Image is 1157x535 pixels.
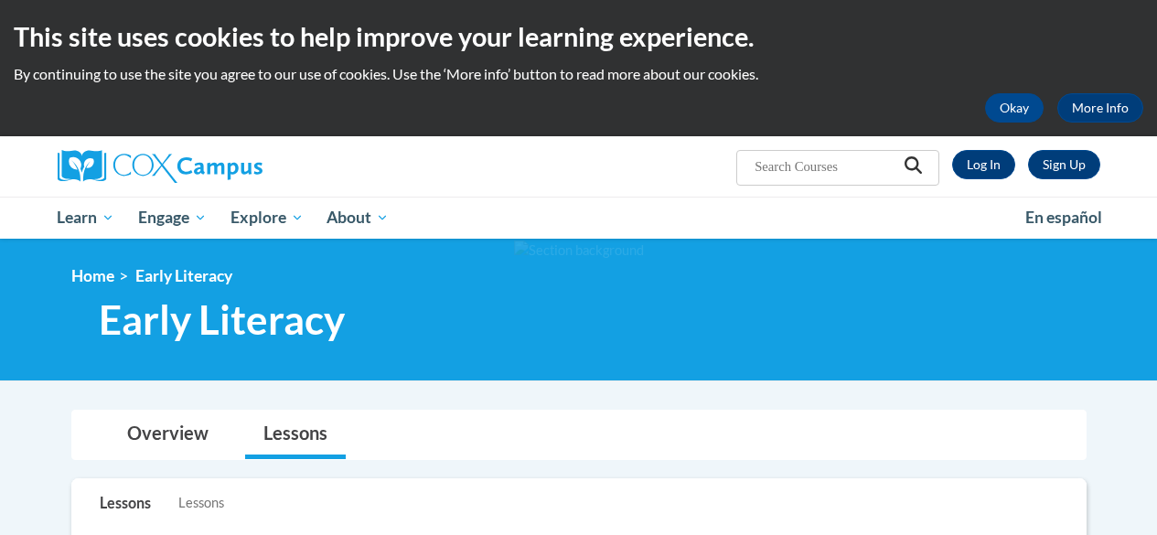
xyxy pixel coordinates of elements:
[952,150,1015,179] a: Log In
[219,197,316,239] a: Explore
[753,155,899,177] input: Search Courses
[514,241,644,261] img: Section background
[1028,150,1100,179] a: Register
[1057,93,1143,123] a: More Info
[899,155,927,179] button: Search
[58,150,262,183] img: Cox Campus
[135,266,232,285] span: Early Literacy
[57,207,114,229] span: Learn
[58,150,387,183] a: Cox Campus
[327,207,389,229] span: About
[178,493,224,513] span: Lessons
[138,207,207,229] span: Engage
[315,197,401,239] a: About
[1013,198,1114,237] a: En español
[100,493,151,513] p: Lessons
[245,411,346,459] a: Lessons
[230,207,304,229] span: Explore
[126,197,219,239] a: Engage
[1025,208,1102,227] span: En español
[99,295,345,344] span: Early Literacy
[109,411,227,459] a: Overview
[14,64,1143,84] p: By continuing to use the site you agree to our use of cookies. Use the ‘More info’ button to read...
[71,266,114,285] a: Home
[46,197,127,239] a: Learn
[44,197,1114,239] div: Main menu
[985,93,1044,123] button: Okay
[14,18,1143,55] h2: This site uses cookies to help improve your learning experience.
